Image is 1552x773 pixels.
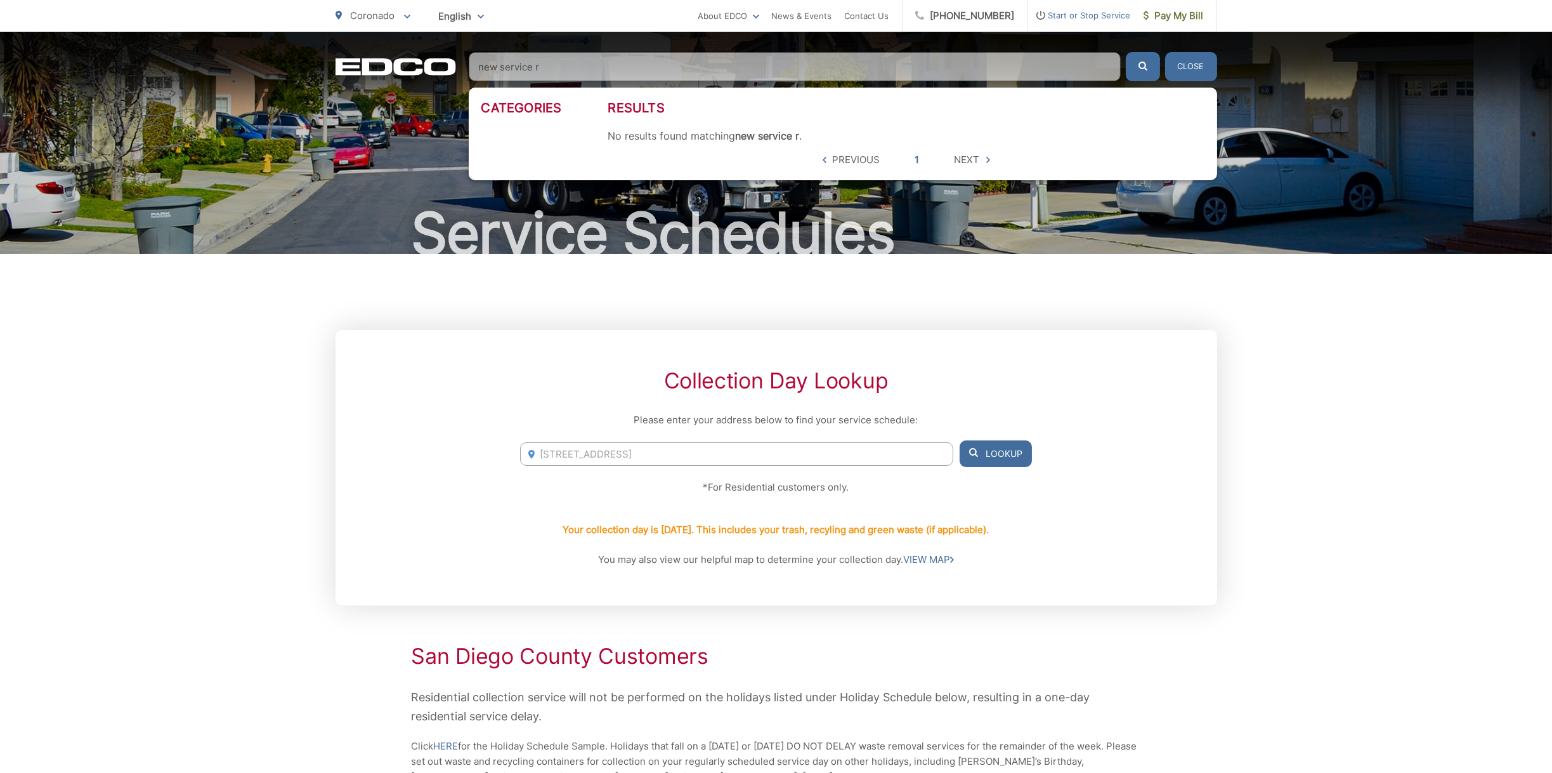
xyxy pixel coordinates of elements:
p: You may also view our helpful map to determine your collection day. [520,552,1031,567]
input: Enter Address [520,442,953,466]
a: About EDCO [698,8,759,23]
a: 1 [915,152,920,168]
a: News & Events [772,8,832,23]
button: Submit the search query. [1126,52,1160,81]
p: Please enter your address below to find your service schedule: [520,413,1031,428]
button: Close [1165,52,1217,81]
a: Contact Us [845,8,889,23]
span: Next [955,152,980,168]
h3: Results [608,100,1204,116]
span: Pay My Bill [1144,8,1204,23]
a: EDCD logo. Return to the homepage. [336,58,456,76]
h2: Collection Day Lookup [520,368,1031,393]
h2: San Diego County Customers [412,644,1141,669]
p: Residential collection service will not be performed on the holidays listed under Holiday Schedul... [412,688,1141,726]
h1: Service Schedules [336,202,1217,265]
span: Coronado [351,10,395,22]
div: No results found matching . [608,129,1204,142]
p: *For Residential customers only. [520,480,1031,495]
a: VIEW MAP [903,552,954,567]
button: Lookup [960,440,1032,467]
span: Previous [833,152,880,168]
input: Search [469,52,1121,81]
span: English [429,5,493,27]
a: HERE [434,739,459,754]
strong: new service r [736,129,800,142]
p: Your collection day is [DATE]. This includes your trash, recyling and green waste (if applicable). [563,522,989,538]
h3: Categories [481,100,608,116]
